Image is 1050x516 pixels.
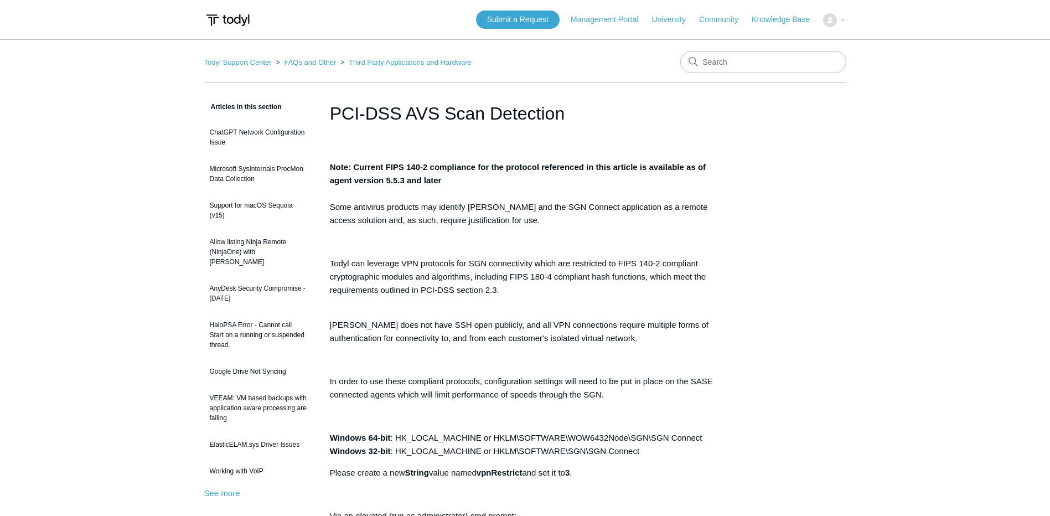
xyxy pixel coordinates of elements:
[477,468,523,477] strong: vpnRestrict
[476,11,560,29] a: Submit a Request
[204,278,313,309] a: AnyDesk Security Compromise - [DATE]
[699,14,749,25] a: Community
[284,58,336,66] a: FAQs and Other
[330,100,721,127] h1: PCI-DSS AVS Scan Detection
[204,158,313,189] a: Microsoft SysInternals ProcMon Data Collection
[204,314,313,355] a: HaloPSA Error - Cannot call Start on a running or suspended thread.
[204,58,274,66] li: Todyl Support Center
[752,14,821,25] a: Knowledge Base
[330,433,391,442] strong: Windows 64-bit
[204,122,313,153] a: ChatGPT Network Configuration Issue
[680,51,846,73] input: Search
[330,162,706,185] strong: Note: Current FIPS 140-2 compliance for the protocol referenced in this article is available as o...
[204,10,251,30] img: Todyl Support Center Help Center home page
[204,103,282,111] span: Articles in this section
[330,161,721,227] p: Some antivirus products may identify [PERSON_NAME] and the SGN Connect application as a remote ac...
[405,468,429,477] strong: String
[330,318,721,345] p: [PERSON_NAME] does not have SSH open publicly, and all VPN connections require multiple forms of ...
[204,361,313,382] a: Google Drive Not Syncing
[204,461,313,482] a: Working with VoIP
[565,468,570,477] strong: 3
[338,58,472,66] li: Third Party Applications and Hardware
[204,231,313,272] a: Allow listing Ninja Remote (NinjaOne) with [PERSON_NAME]
[204,388,313,429] a: VEEAM: VM based backups with application aware processing are failing
[330,375,721,401] p: In order to use these compliant protocols, configuration settings will need to be put in place on...
[204,195,313,226] a: Support for macOS Sequoia (v15)
[204,434,313,455] a: ElasticELAM.sys Driver Issues
[651,14,696,25] a: University
[273,58,338,66] li: FAQs and Other
[571,14,649,25] a: Management Portal
[330,257,721,310] p: Todyl can leverage VPN protocols for SGN connectivity which are restricted to FIPS 140-2 complian...
[330,431,721,458] p: : HK_LOCAL_MACHINE or HKLM\SOFTWARE\WOW6432Node\SGN\SGN Connect : HK_LOCAL_MACHINE or HKLM\SOFTWA...
[204,488,240,498] a: See more
[204,58,272,66] a: Todyl Support Center
[349,58,472,66] a: Third Party Applications and Hardware
[330,446,391,456] strong: Windows 32-bit
[330,466,721,479] p: Please create a new value named and set it to .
